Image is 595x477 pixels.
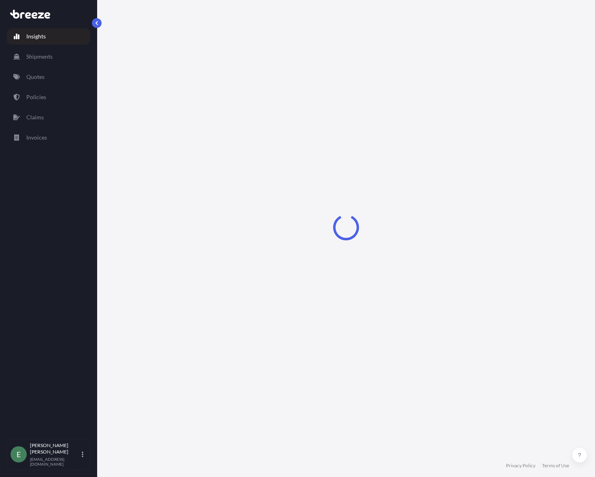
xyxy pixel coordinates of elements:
p: [PERSON_NAME] [PERSON_NAME] [30,442,80,455]
span: E [17,450,21,458]
p: Quotes [26,73,45,81]
p: Insights [26,32,46,40]
a: Insights [7,28,90,45]
p: Claims [26,113,44,121]
a: Policies [7,89,90,105]
a: Invoices [7,129,90,146]
a: Quotes [7,69,90,85]
p: Invoices [26,134,47,142]
a: Privacy Policy [506,462,535,469]
p: Shipments [26,53,53,61]
p: Policies [26,93,46,101]
a: Claims [7,109,90,125]
p: [EMAIL_ADDRESS][DOMAIN_NAME] [30,457,80,466]
a: Shipments [7,49,90,65]
a: Terms of Use [542,462,569,469]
